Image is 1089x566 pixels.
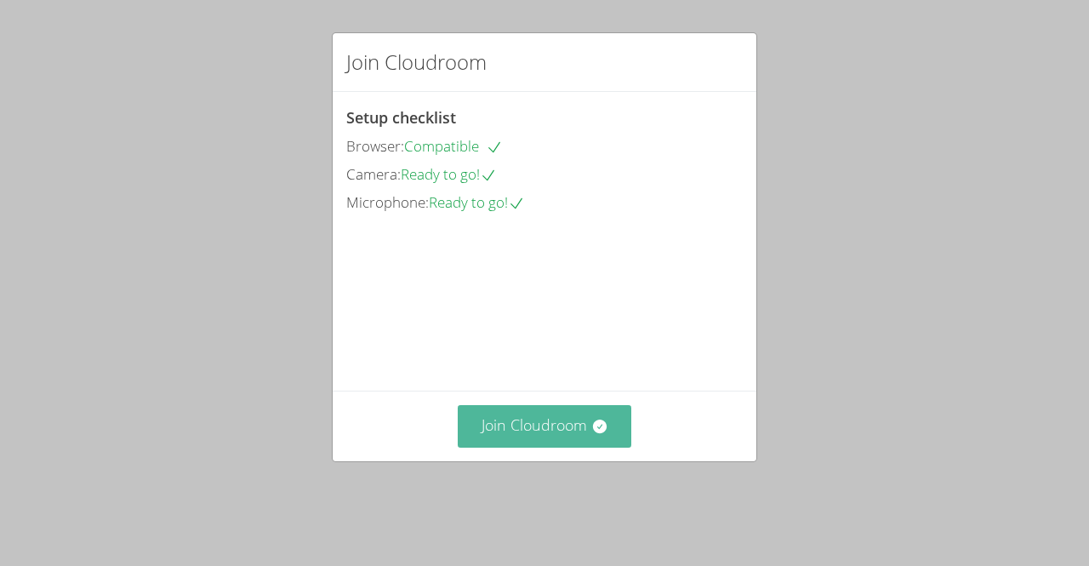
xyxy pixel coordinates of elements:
span: Compatible [404,136,503,156]
span: Ready to go! [429,192,525,212]
span: Setup checklist [346,107,456,128]
span: Camera: [346,164,401,184]
span: Ready to go! [401,164,497,184]
span: Browser: [346,136,404,156]
h2: Join Cloudroom [346,47,487,77]
button: Join Cloudroom [458,405,632,447]
span: Microphone: [346,192,429,212]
